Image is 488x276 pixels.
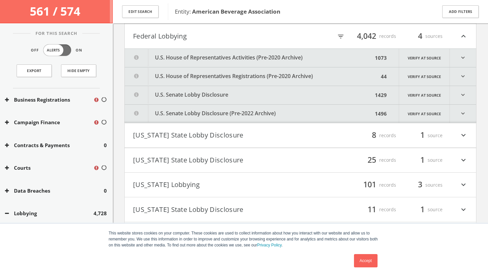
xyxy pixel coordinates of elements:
[365,204,379,215] span: 11
[417,204,428,215] span: 1
[415,179,425,191] span: 3
[104,141,107,149] span: 0
[5,119,93,126] button: Campaign Finance
[76,47,82,53] span: On
[379,67,389,86] div: 44
[417,130,428,141] span: 1
[450,86,476,104] i: expand_more
[133,31,301,42] button: Federal Lobbying
[125,105,373,123] button: U.S. Senate Lobby Disclosure (Pre-2022 Archive)
[133,154,301,166] button: [US_STATE] State Lobby Disclosure
[5,141,104,149] button: Contracts & Payments
[459,154,468,166] i: expand_more
[356,130,396,141] div: records
[459,204,468,215] i: expand_more
[415,30,425,42] span: 4
[403,204,443,215] div: source
[450,49,476,67] i: expand_more
[399,86,450,104] a: Verify at source
[459,130,468,141] i: expand_more
[133,130,301,141] button: [US_STATE] State Lobby Disclosure
[133,179,301,191] button: [US_STATE] Lobbying
[369,130,379,141] span: 8
[5,210,94,217] button: Lobbying
[61,64,96,77] button: Hide Empty
[122,5,159,18] button: Edit Search
[337,33,344,40] i: filter_list
[399,49,450,67] a: Verify at source
[399,105,450,123] a: Verify at source
[192,8,280,15] b: American Beverage Association
[403,31,443,42] div: sources
[459,31,468,42] i: expand_less
[354,254,378,267] a: Accept
[356,154,396,166] div: records
[450,105,476,123] i: expand_more
[360,179,379,191] span: 101
[30,3,83,19] span: 561 / 574
[417,154,428,166] span: 1
[125,49,373,67] button: U.S. House of Representatives Activities (Pre-2020 Archive)
[125,67,379,86] button: U.S. House of Representatives Registrations (Pre-2020 Archive)
[373,105,389,123] div: 1496
[450,67,476,86] i: expand_more
[257,243,282,247] a: Privacy Policy
[356,204,396,215] div: records
[373,49,389,67] div: 1073
[31,30,82,37] span: For This Search
[17,64,52,77] a: Export
[5,187,104,195] button: Data Breaches
[399,67,450,86] a: Verify at source
[354,30,379,42] span: 4,042
[5,96,93,104] button: Business Registrations
[133,204,301,215] button: [US_STATE] State Lobby Disclosure
[94,210,107,217] span: 4,728
[403,154,443,166] div: source
[442,5,479,18] button: Add Filters
[403,179,443,191] div: sources
[104,187,107,195] span: 0
[109,230,380,248] p: This website stores cookies on your computer. These cookies are used to collect information about...
[175,8,280,15] span: Entity:
[125,86,373,104] button: U.S. Senate Lobby Disclosure
[365,154,379,166] span: 25
[373,86,389,104] div: 1429
[5,164,93,172] button: Courts
[459,179,468,191] i: expand_more
[31,47,39,53] span: Off
[403,130,443,141] div: source
[356,31,396,42] div: records
[356,179,396,191] div: records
